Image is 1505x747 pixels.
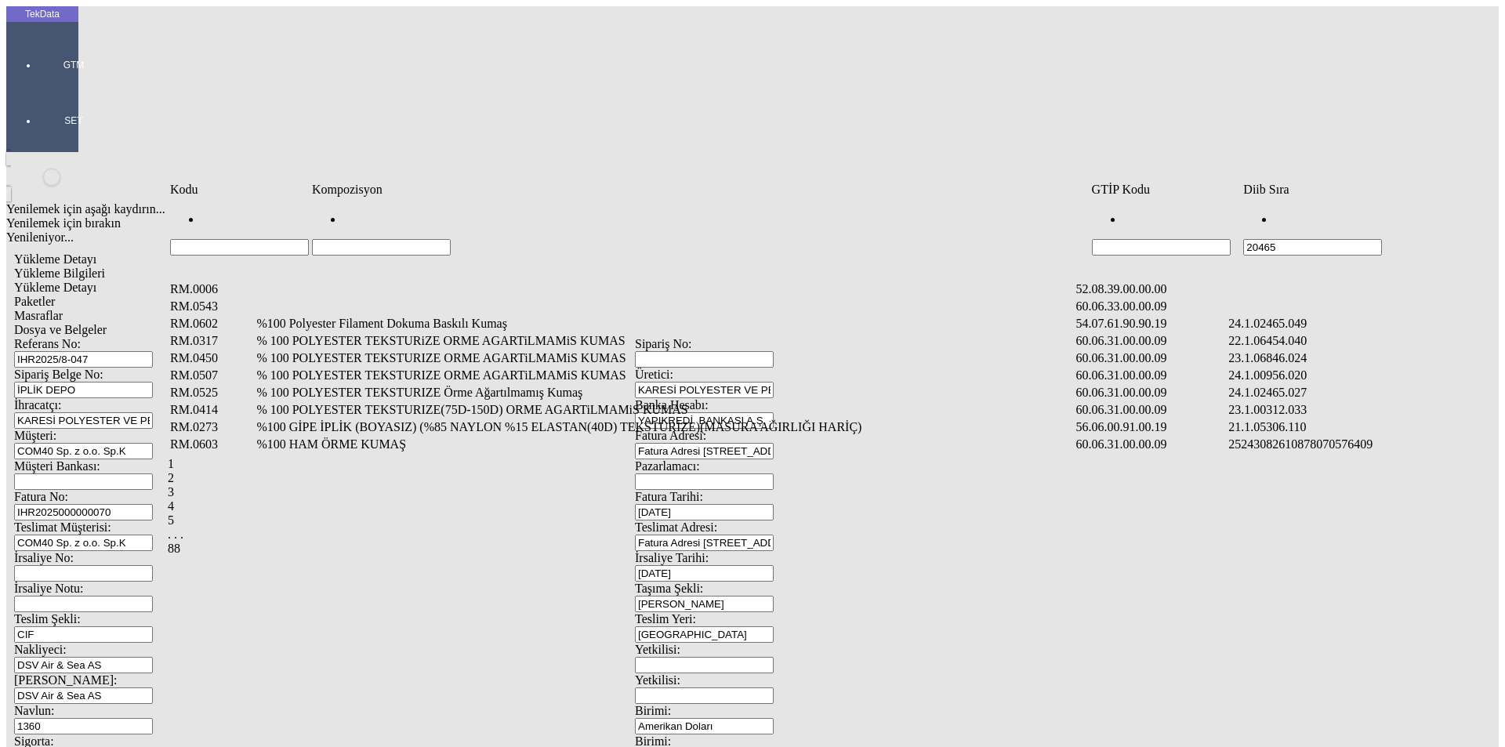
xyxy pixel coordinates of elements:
div: Yenilemek için bırakın [6,216,1264,230]
span: Müşteri Bankası: [14,459,100,473]
span: Teslimat Müşterisi: [14,520,111,534]
span: [PERSON_NAME]: [14,673,118,687]
div: Page 5 [168,513,1475,528]
div: Page 2 [168,471,1475,485]
td: %100 GİPE İPLİK (BOYASIZ) (%85 NAYLON %15 ELASTAN(40D) TEKSTÜRİZE)(MASURA AĞIRLIĞI HARİÇ) [256,419,1073,435]
span: İhracatçı: [14,398,61,412]
span: Dosya ve Belgeler [14,323,107,336]
td: RM.0006 [169,281,254,297]
input: Hücreyi Filtrele [1092,239,1231,256]
span: İrsaliye Tarihi: [635,551,709,564]
td: 23.1.06846.024 [1228,350,1464,366]
td: 54.07.61.90.90.19 [1075,316,1227,332]
td: RM.0525 [169,385,254,401]
span: Yükleme Detayı [14,252,96,266]
span: Teslim Şekli: [14,612,81,626]
span: Fatura No: [14,490,68,503]
td: %100 Polyester Filament Dokuma Baskılı Kumaş [256,316,1073,332]
td: 23.1.00312.033 [1228,402,1464,418]
span: Paketler [14,295,55,308]
td: 24.1.02465.027 [1228,385,1464,401]
td: Sütun Kompozisyon [311,182,1090,198]
td: % 100 POLYESTER TEKSTURIZE Örme Ağartılmamış Kumaş [256,385,1073,401]
span: Yükleme Detayı [14,281,96,294]
td: Sütun Kodu [169,182,310,198]
div: Page 1 [168,457,1475,471]
td: 60.06.33.00.00.09 [1075,299,1227,314]
input: Hücreyi Filtrele [170,239,309,256]
span: Teslim Yeri: [635,612,696,626]
td: 60.06.31.00.00.09 [1075,385,1227,401]
td: % 100 POLYESTER TEKSTURiZE ORME AGARTiLMAMiS KUMAS [256,333,1073,349]
td: Sütun Diib Sıra [1242,182,1474,198]
td: Hücreyi Filtrele [1091,199,1242,256]
div: Yenilemek için aşağı kaydırın... [6,202,1264,216]
div: GTİP Kodu [1092,183,1241,197]
div: Yenileniyor... [6,230,1264,245]
td: 60.06.31.00.00.09 [1075,402,1227,418]
td: 60.06.31.00.00.09 [1075,437,1227,452]
span: Nakliyeci: [14,643,67,656]
span: Masraflar [14,309,63,322]
td: 60.06.31.00.00.09 [1075,368,1227,383]
td: RM.0414 [169,402,254,418]
td: Sütun GTİP Kodu [1091,182,1242,198]
td: 52.08.39.00.00.00 [1075,281,1227,297]
span: Müşteri: [14,429,56,442]
span: Sipariş Belge No: [14,368,103,381]
td: %100 HAM ÖRME KUMAŞ [256,437,1073,452]
td: 25243082610878070576409 [1228,437,1464,452]
div: Page 3 [168,485,1475,499]
td: Hücreyi Filtrele [169,199,310,256]
span: Yetkilisi: [635,643,680,656]
td: % 100 POLYESTER TEKSTURIZE ORME AGARTiLMAMiS KUMAS [256,368,1073,383]
input: Hücreyi Filtrele [312,239,451,256]
span: Navlun: [14,704,55,717]
td: RM.0603 [169,437,254,452]
span: İrsaliye Notu: [14,582,83,595]
td: 24.1.00956.020 [1228,368,1464,383]
span: GTM [50,59,97,71]
div: Kompozisyon [312,183,1089,197]
td: Hücreyi Filtrele [311,199,1090,256]
td: RM.0507 [169,368,254,383]
td: 60.06.31.00.00.09 [1075,350,1227,366]
span: SET [50,114,97,127]
td: % 100 POLYESTER TEKSTURIZE ORME AGARTiLMAMiS KUMAS [256,350,1073,366]
span: Birimi: [635,704,671,717]
div: TekData [6,8,78,20]
td: % 100 POLYESTER TEKSTURIZE(75D-150D) ORME AGARTiLMAMiS KUMAS [256,402,1073,418]
div: . . . [168,528,1475,542]
input: Hücreyi Filtrele [1243,239,1382,256]
span: Yükleme Bilgileri [14,267,105,280]
span: Taşıma Şekli: [635,582,703,595]
td: 24.1.02465.049 [1228,316,1464,332]
div: Page 4 [168,499,1475,513]
td: RM.0602 [169,316,254,332]
div: Page 88 [168,542,1475,556]
div: Kodu [170,183,309,197]
td: Hücreyi Filtrele [1242,199,1474,256]
div: Diib Sıra [1243,183,1473,197]
td: 60.06.31.00.00.09 [1075,333,1227,349]
td: 21.1.05306.110 [1228,419,1464,435]
div: Veri Tablosu [168,180,1475,556]
span: Yetkilisi: [635,673,680,687]
td: RM.0543 [169,299,254,314]
td: RM.0317 [169,333,254,349]
td: RM.0273 [169,419,254,435]
span: Referans No: [14,337,81,350]
td: 22.1.06454.040 [1228,333,1464,349]
td: 56.06.00.91.00.19 [1075,419,1227,435]
td: RM.0450 [169,350,254,366]
span: İrsaliye No: [14,551,74,564]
